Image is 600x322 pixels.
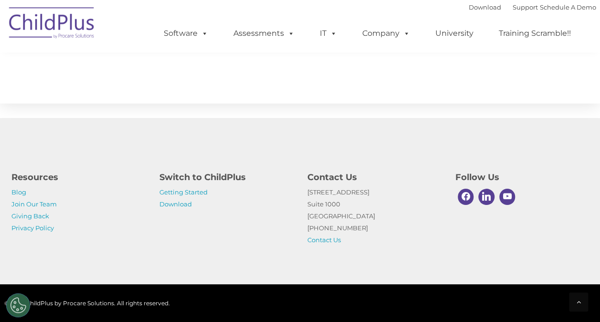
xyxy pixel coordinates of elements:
[11,224,54,232] a: Privacy Policy
[224,24,304,43] a: Assessments
[159,171,293,184] h4: Switch to ChildPlus
[4,0,100,48] img: ChildPlus by Procare Solutions
[513,3,538,11] a: Support
[154,24,218,43] a: Software
[159,200,192,208] a: Download
[455,186,476,207] a: Facebook
[11,188,26,196] a: Blog
[310,24,347,43] a: IT
[540,3,596,11] a: Schedule A Demo
[476,186,497,207] a: Linkedin
[307,236,341,244] a: Contact Us
[6,293,30,317] button: Cookies Settings
[469,3,501,11] a: Download
[133,63,162,70] span: Last name
[307,171,441,184] h4: Contact Us
[455,171,589,184] h4: Follow Us
[469,3,596,11] font: |
[133,102,173,109] span: Phone number
[307,186,441,246] p: [STREET_ADDRESS] Suite 1000 [GEOGRAPHIC_DATA] [PHONE_NUMBER]
[11,212,49,220] a: Giving Back
[426,24,483,43] a: University
[489,24,580,43] a: Training Scramble!!
[4,300,170,307] span: © 2025 ChildPlus by Procare Solutions. All rights reserved.
[11,200,57,208] a: Join Our Team
[497,186,518,207] a: Youtube
[552,276,600,322] iframe: Chat Widget
[159,188,208,196] a: Getting Started
[353,24,420,43] a: Company
[11,171,145,184] h4: Resources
